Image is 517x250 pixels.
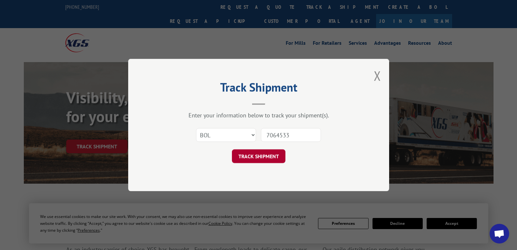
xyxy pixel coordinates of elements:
[232,149,285,163] button: TRACK SHIPMENT
[490,224,509,243] div: Open chat
[374,67,381,84] button: Close modal
[161,111,357,119] div: Enter your information below to track your shipment(s).
[261,128,321,142] input: Number(s)
[161,83,357,95] h2: Track Shipment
